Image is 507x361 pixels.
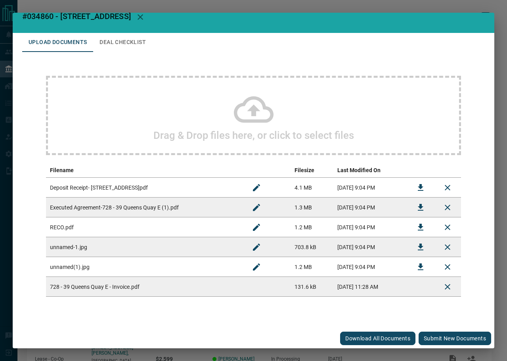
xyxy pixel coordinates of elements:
[434,163,461,178] th: delete file action column
[291,198,333,217] td: 1.3 MB
[333,178,407,198] td: [DATE] 9:04 PM
[411,178,430,197] button: Download
[333,237,407,257] td: [DATE] 9:04 PM
[46,76,461,155] div: Drag & Drop files here, or click to select files
[333,163,407,178] th: Last Modified On
[153,129,354,141] h2: Drag & Drop files here, or click to select files
[46,198,243,217] td: Executed Agreement-728 - 39 Queens Quay E (1).pdf
[438,257,457,277] button: Remove File
[438,277,457,296] button: Delete
[46,277,243,297] td: 728 - 39 Queens Quay E - Invoice.pdf
[247,257,266,277] button: Rename
[291,277,333,297] td: 131.6 kB
[419,332,491,345] button: Submit new documents
[247,178,266,197] button: Rename
[333,217,407,237] td: [DATE] 9:04 PM
[247,198,266,217] button: Rename
[438,238,457,257] button: Remove File
[291,237,333,257] td: 703.8 kB
[411,198,430,217] button: Download
[46,217,243,237] td: RECO.pdf
[411,238,430,257] button: Download
[291,178,333,198] td: 4.1 MB
[243,163,291,178] th: edit column
[340,332,415,345] button: Download All Documents
[46,163,243,178] th: Filename
[291,163,333,178] th: Filesize
[411,257,430,277] button: Download
[247,238,266,257] button: Rename
[46,178,243,198] td: Deposit Receipt- [STREET_ADDRESS]pdf
[407,163,434,178] th: download action column
[333,257,407,277] td: [DATE] 9:04 PM
[247,218,266,237] button: Rename
[291,257,333,277] td: 1.2 MB
[333,277,407,297] td: [DATE] 11:28 AM
[333,198,407,217] td: [DATE] 9:04 PM
[46,257,243,277] td: unnamed(1).jpg
[46,237,243,257] td: unnamed-1.jpg
[438,198,457,217] button: Remove File
[93,33,152,52] button: Deal Checklist
[22,33,93,52] button: Upload Documents
[438,218,457,237] button: Remove File
[22,12,131,21] span: #034860 - [STREET_ADDRESS]
[438,178,457,197] button: Remove File
[291,217,333,237] td: 1.2 MB
[411,218,430,237] button: Download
